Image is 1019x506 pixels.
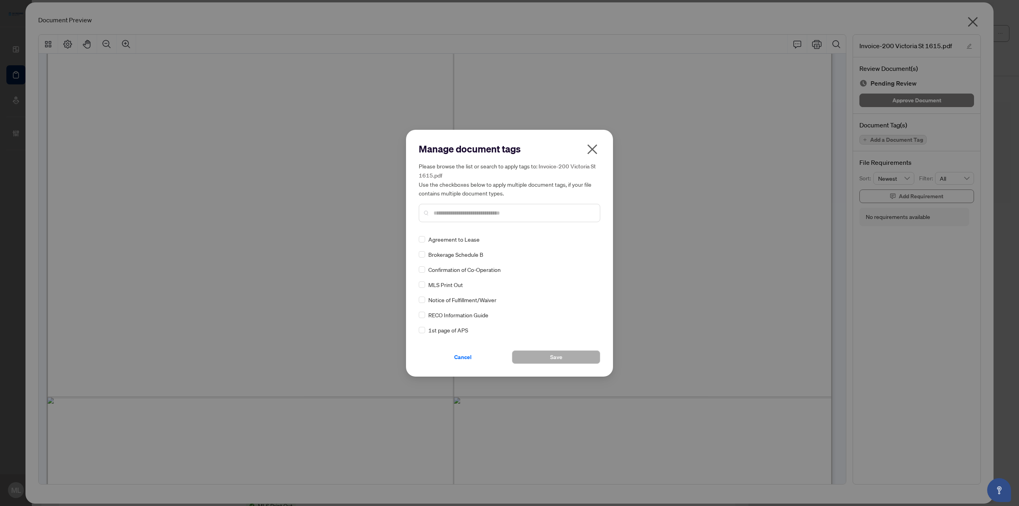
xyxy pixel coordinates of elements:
button: Open asap [987,478,1011,502]
span: RECO Information Guide [428,311,488,319]
span: close [586,143,599,156]
button: Save [512,350,600,364]
span: 1st page of APS [428,326,468,334]
span: Invoice-200 Victoria St 1615.pdf [419,163,596,179]
span: Confirmation of Co-Operation [428,265,501,274]
span: Agreement to Lease [428,235,480,244]
span: MLS Print Out [428,280,463,289]
h5: Please browse the list or search to apply tags to: Use the checkboxes below to apply multiple doc... [419,162,600,197]
span: Cancel [454,351,472,363]
button: Cancel [419,350,507,364]
span: Notice of Fulfillment/Waiver [428,295,496,304]
span: Brokerage Schedule B [428,250,483,259]
h2: Manage document tags [419,143,600,155]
